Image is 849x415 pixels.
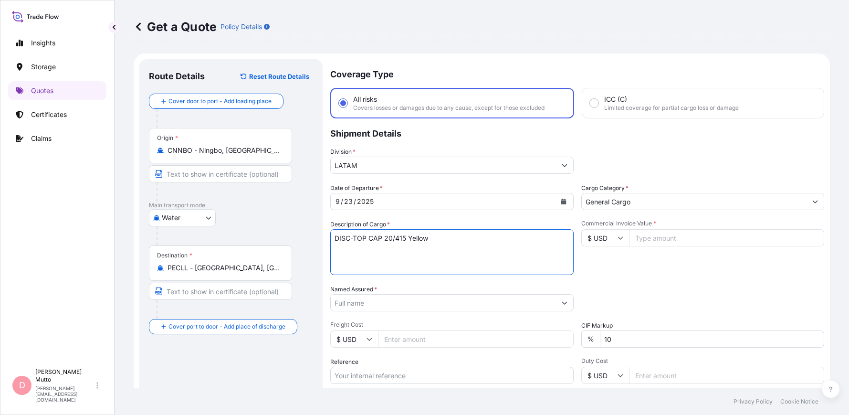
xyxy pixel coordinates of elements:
a: Privacy Policy [734,398,773,405]
label: Named Assured [330,285,377,294]
p: Certificates [31,110,67,119]
label: Reference [330,357,358,367]
span: Commercial Invoice Value [581,220,825,227]
input: All risksCovers losses or damages due to any cause, except for those excluded [339,99,347,107]
p: Claims [31,134,52,143]
div: year, [356,196,375,207]
span: D [19,381,25,390]
a: Certificates [8,105,106,124]
div: / [354,196,356,207]
input: Enter percentage [600,330,825,348]
span: Date of Departure [330,183,383,193]
button: Calendar [556,194,571,209]
input: Your internal reference [330,367,574,384]
p: Main transport mode [149,202,313,209]
p: Storage [31,62,56,72]
a: Storage [8,57,106,76]
div: % [581,330,600,348]
input: Full name [331,294,556,311]
label: Cargo Category [581,183,629,193]
button: Reset Route Details [236,69,313,84]
span: ICC (C) [604,95,627,104]
p: Quotes [31,86,53,96]
button: Show suggestions [807,193,824,210]
input: Type amount [629,229,825,246]
span: Duty Cost [581,357,825,365]
input: Select a commodity type [582,193,807,210]
span: Cover door to port - Add loading place [168,96,272,106]
button: Show suggestions [556,294,573,311]
p: [PERSON_NAME][EMAIL_ADDRESS][DOMAIN_NAME] [35,385,94,403]
span: Limited coverage for partial cargo loss or damage [604,104,739,112]
div: month, [335,196,341,207]
p: Policy Details [220,22,262,32]
div: Origin [157,134,178,142]
input: Origin [168,146,280,155]
input: Enter amount [378,330,574,348]
input: Type to search division [331,157,556,174]
a: Claims [8,129,106,148]
p: Reset Route Details [249,72,309,81]
p: Shipment Details [330,118,824,147]
input: Enter amount [629,367,825,384]
input: Destination [168,263,280,273]
button: Show suggestions [556,157,573,174]
p: Get a Quote [134,19,217,34]
span: Covers losses or damages due to any cause, except for those excluded [353,104,545,112]
a: Quotes [8,81,106,100]
button: Cover door to port - Add loading place [149,94,283,109]
button: Cover port to door - Add place of discharge [149,319,297,334]
p: Coverage Type [330,59,824,88]
a: Insights [8,33,106,53]
span: Freight Cost [330,321,574,329]
p: Insights [31,38,55,48]
p: Route Details [149,71,205,82]
p: [PERSON_NAME] Mutto [35,368,94,383]
span: Water [162,213,180,223]
label: Description of Cargo [330,220,390,229]
input: Text to appear on certificate [149,283,292,300]
label: CIF Markup [581,321,613,330]
label: Division [330,147,356,157]
span: All risks [353,95,377,104]
a: Cookie Notice [780,398,818,405]
div: / [341,196,343,207]
button: Select transport [149,209,216,226]
span: Cover port to door - Add place of discharge [168,322,285,331]
input: Text to appear on certificate [149,165,292,182]
input: ICC (C)Limited coverage for partial cargo loss or damage [590,99,598,107]
div: day, [343,196,354,207]
div: Destination [157,252,192,259]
